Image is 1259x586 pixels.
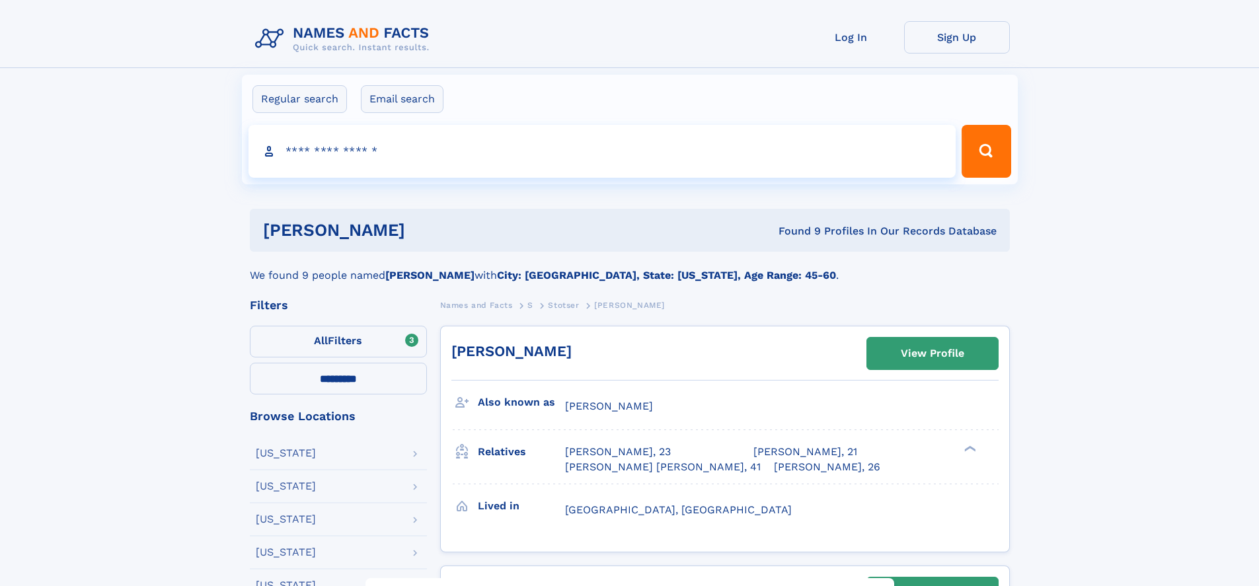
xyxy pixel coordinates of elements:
[527,297,533,313] a: S
[527,301,533,310] span: S
[548,297,579,313] a: Stotser
[256,547,316,558] div: [US_STATE]
[591,224,997,238] div: Found 9 Profiles In Our Records Database
[250,299,427,311] div: Filters
[565,503,792,516] span: [GEOGRAPHIC_DATA], [GEOGRAPHIC_DATA]
[478,391,565,414] h3: Also known as
[478,495,565,517] h3: Lived in
[256,448,316,458] div: [US_STATE]
[961,445,977,453] div: ❯
[250,21,440,57] img: Logo Names and Facts
[565,400,653,412] span: [PERSON_NAME]
[440,297,513,313] a: Names and Facts
[565,445,671,459] a: [PERSON_NAME], 23
[248,125,956,178] input: search input
[361,85,443,113] label: Email search
[451,343,572,359] a: [PERSON_NAME]
[962,125,1011,178] button: Search Button
[867,338,998,369] a: View Profile
[250,410,427,422] div: Browse Locations
[385,269,475,281] b: [PERSON_NAME]
[901,338,964,369] div: View Profile
[478,441,565,463] h3: Relatives
[256,514,316,525] div: [US_STATE]
[904,21,1010,54] a: Sign Up
[263,222,592,238] h1: [PERSON_NAME]
[314,334,328,347] span: All
[594,301,665,310] span: [PERSON_NAME]
[753,445,857,459] a: [PERSON_NAME], 21
[252,85,347,113] label: Regular search
[774,460,880,474] a: [PERSON_NAME], 26
[250,252,1010,283] div: We found 9 people named with .
[565,460,761,474] a: [PERSON_NAME] [PERSON_NAME], 41
[497,269,836,281] b: City: [GEOGRAPHIC_DATA], State: [US_STATE], Age Range: 45-60
[798,21,904,54] a: Log In
[250,326,427,357] label: Filters
[548,301,579,310] span: Stotser
[256,481,316,492] div: [US_STATE]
